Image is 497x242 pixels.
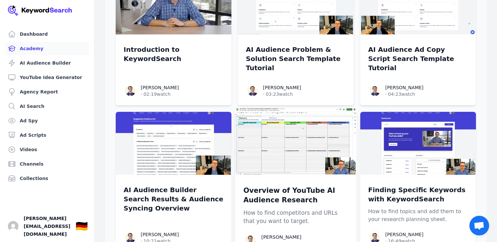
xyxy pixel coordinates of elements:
span: 04:23 watch [388,91,415,97]
a: [PERSON_NAME] [385,85,423,90]
p: Finding Specific Keywords with KeywordSearch [368,185,468,204]
a: Ad Scripts [5,129,89,142]
p: How to find competitors and URLs that you want to target. [243,209,348,225]
p: Overview of YouTube AI Audience Research [243,186,348,205]
a: AI Audience Builder Search Results & Audience Syncing Overview [124,185,224,213]
a: [PERSON_NAME] [385,232,423,237]
span: · [141,91,142,97]
a: Videos [5,143,89,156]
a: Agency Report [5,85,89,98]
p: How to find topics and add them to your research planning sheet. [368,208,468,223]
a: Dashboard [5,28,89,41]
a: [PERSON_NAME] [261,234,301,240]
span: 02:19 watch [143,91,170,97]
a: [PERSON_NAME] [141,232,179,237]
button: Open user button [8,221,18,232]
a: AI Search [5,100,89,113]
div: Chat öffnen [469,216,489,235]
a: Ad Spy [5,114,89,127]
a: Channels [5,157,89,171]
a: [PERSON_NAME] [141,85,179,90]
a: YouTube Idea Generator [5,71,89,84]
a: AI Audience Builder [5,56,89,70]
a: AI Audience Ad Copy Script Search Template Tutorial [368,45,468,72]
a: AI Audience Problem & Solution Search Template Tutorial [246,45,346,72]
a: Introduction to KeywordSearch [124,45,224,63]
span: · [263,91,264,97]
a: [PERSON_NAME] [263,85,301,90]
span: [PERSON_NAME][EMAIL_ADDRESS][DOMAIN_NAME] [24,214,70,238]
div: 🇩🇪 [76,220,88,232]
a: Collections [5,172,89,185]
span: 03:23 watch [266,91,293,97]
a: Academy [5,42,89,55]
button: 🇩🇪 [76,220,88,233]
a: Finding Specific Keywords with KeywordSearchHow to find topics and add them to your research plan... [368,185,468,223]
a: Overview of YouTube AI Audience ResearchHow to find competitors and URLs that you want to target. [243,186,348,226]
img: Your Company [8,5,72,16]
span: · [385,91,387,97]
